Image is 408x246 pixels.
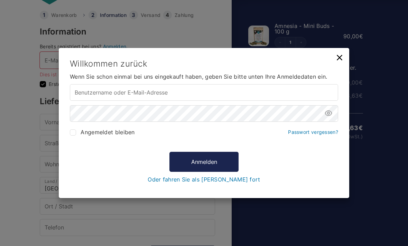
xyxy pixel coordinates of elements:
[70,129,76,136] input: Angemeldet bleiben
[169,152,239,172] button: Anmelden
[70,84,338,101] input: Benutzername oder E-Mail-Adresse
[148,176,260,183] a: Oder fahren Sie als [PERSON_NAME] fort
[288,129,338,135] a: Passwort vergessen?
[70,59,338,69] h3: Willkommen zurück
[81,129,135,136] span: Angemeldet bleiben
[70,73,327,80] span: Wenn Sie schon einmal bei uns eingekauft haben, geben Sie bitte unten Ihre Anmeldedaten ein.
